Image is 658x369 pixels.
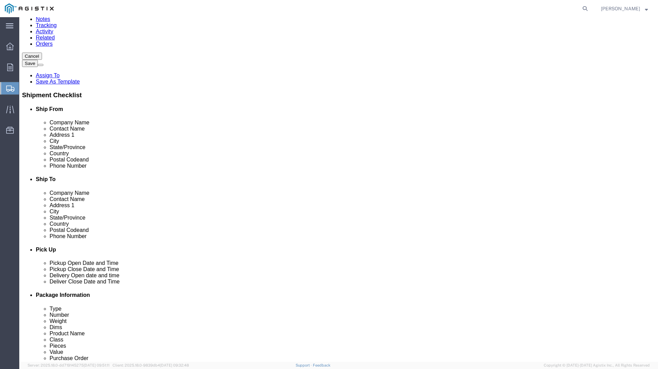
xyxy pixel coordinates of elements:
[84,363,109,367] span: [DATE] 09:51:11
[313,363,330,367] a: Feedback
[296,363,313,367] a: Support
[113,363,189,367] span: Client: 2025.18.0-9839db4
[601,5,640,12] span: David Grew
[5,3,54,14] img: logo
[544,362,650,368] span: Copyright © [DATE]-[DATE] Agistix Inc., All Rights Reserved
[160,363,189,367] span: [DATE] 09:32:48
[19,17,658,362] iframe: FS Legacy Container
[601,4,648,13] button: [PERSON_NAME]
[28,363,109,367] span: Server: 2025.18.0-dd719145275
